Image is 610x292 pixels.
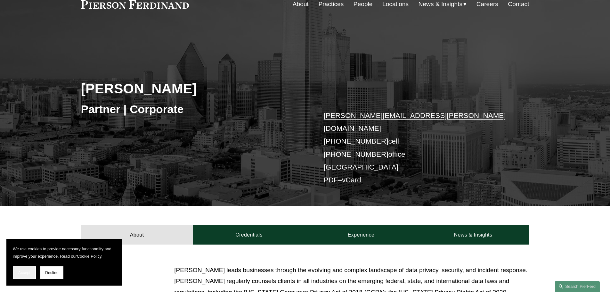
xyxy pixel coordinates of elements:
[417,225,529,245] a: News & Insights
[324,150,388,158] a: [PHONE_NUMBER]
[193,225,305,245] a: Credentials
[45,271,59,275] span: Decline
[6,239,122,286] section: Cookie banner
[81,225,193,245] a: About
[81,80,305,97] h2: [PERSON_NAME]
[342,176,361,184] a: vCard
[324,112,506,132] a: [PERSON_NAME][EMAIL_ADDRESS][PERSON_NAME][DOMAIN_NAME]
[305,225,417,245] a: Experience
[40,266,63,279] button: Decline
[13,245,115,260] p: We use cookies to provide necessary functionality and improve your experience. Read our .
[81,102,305,116] h3: Partner | Corporate
[555,281,600,292] a: Search this site
[324,109,510,187] p: cell office [GEOGRAPHIC_DATA] –
[324,176,338,184] a: PDF
[18,271,30,275] span: Accept
[77,254,102,259] a: Cookie Policy
[324,137,388,145] a: [PHONE_NUMBER]
[13,266,36,279] button: Accept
